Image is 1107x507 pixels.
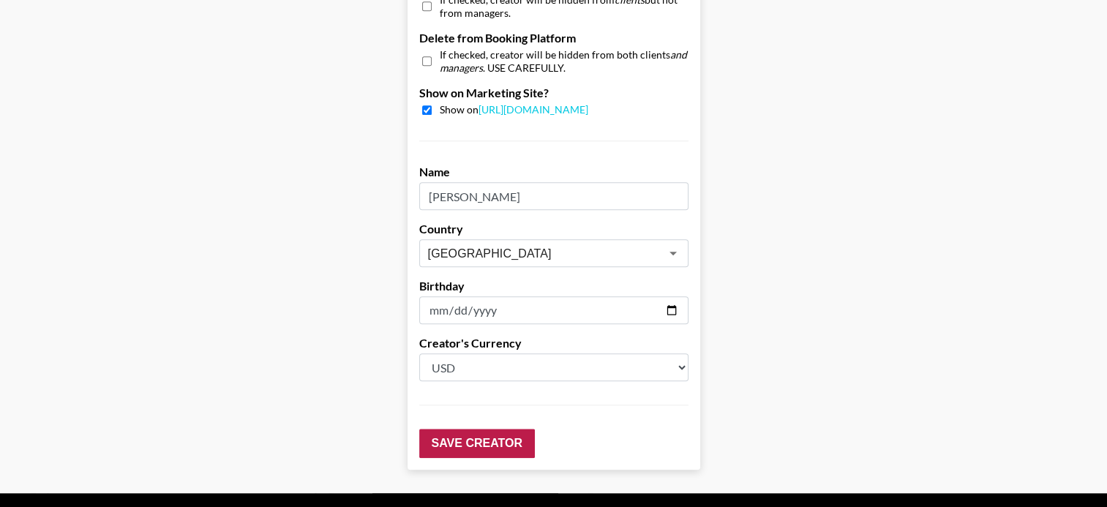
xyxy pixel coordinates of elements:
[419,165,688,179] label: Name
[419,279,688,293] label: Birthday
[479,103,588,116] a: [URL][DOMAIN_NAME]
[440,103,588,117] span: Show on
[440,48,688,74] span: If checked, creator will be hidden from both clients . USE CAREFULLY.
[419,336,688,350] label: Creator's Currency
[419,86,688,100] label: Show on Marketing Site?
[440,48,687,74] em: and managers
[419,429,535,458] input: Save Creator
[419,222,688,236] label: Country
[663,243,683,263] button: Open
[419,31,688,45] label: Delete from Booking Platform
